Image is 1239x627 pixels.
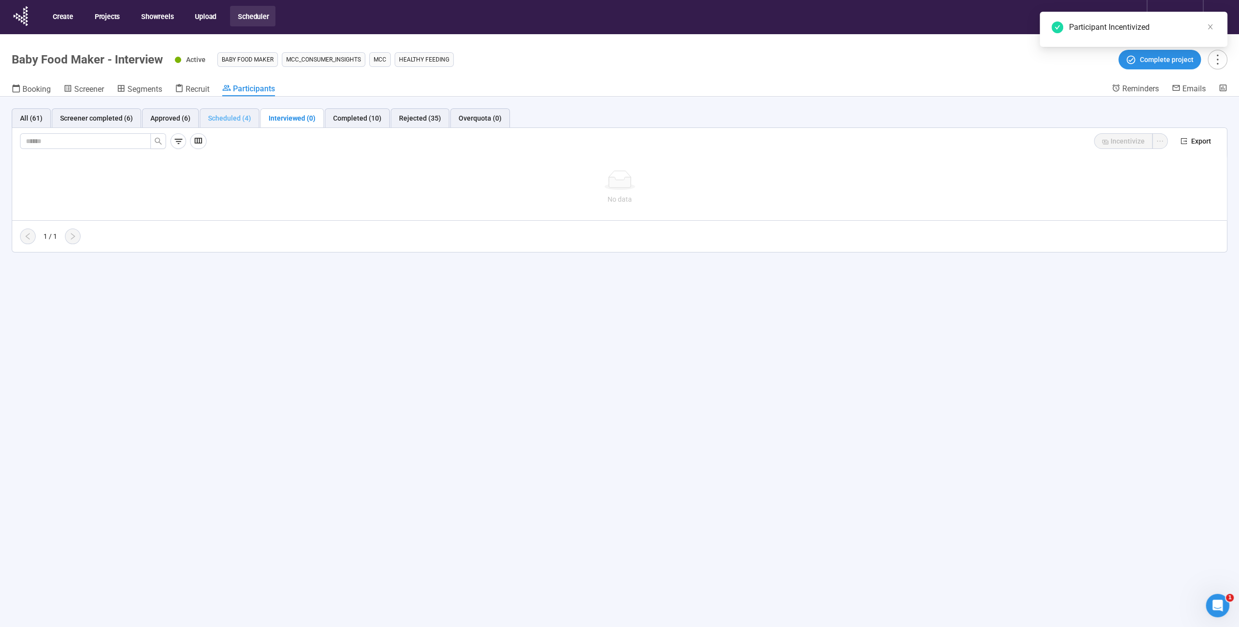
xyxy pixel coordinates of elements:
[1208,50,1227,69] button: more
[399,113,441,124] div: Rejected (35)
[1226,594,1234,602] span: 1
[1069,21,1216,33] div: Participant Incentivized
[1173,133,1219,149] button: exportExport
[269,113,315,124] div: Interviewed (0)
[12,53,163,66] h1: Baby Food Maker - Interview
[150,133,166,149] button: search
[333,113,381,124] div: Completed (10)
[45,6,80,26] button: Create
[87,6,126,26] button: Projects
[208,113,251,124] div: Scheduled (4)
[20,113,42,124] div: All (61)
[233,84,275,93] span: Participants
[20,229,36,244] button: left
[43,231,57,242] div: 1 / 1
[1122,84,1159,93] span: Reminders
[60,113,133,124] div: Screener completed (6)
[154,137,162,145] span: search
[74,84,104,94] span: Screener
[230,6,275,26] button: Scheduler
[24,232,32,240] span: left
[1191,136,1211,146] span: Export
[175,84,210,96] a: Recruit
[187,6,223,26] button: Upload
[186,84,210,94] span: Recruit
[1182,84,1206,93] span: Emails
[65,229,81,244] button: right
[150,113,190,124] div: Approved (6)
[1211,53,1224,66] span: more
[399,55,449,64] span: Healthy feeding
[1207,23,1214,30] span: close
[1157,8,1190,26] div: Philips
[63,84,104,96] a: Screener
[1172,84,1206,95] a: Emails
[127,84,162,94] span: Segments
[222,55,273,64] span: Baby food maker
[1140,54,1194,65] span: Complete project
[1206,594,1229,617] iframe: Intercom live chat
[286,55,361,64] span: MCC_CONSUMER_INSIGHTS
[69,232,77,240] span: right
[133,6,180,26] button: Showreels
[117,84,162,96] a: Segments
[186,56,206,63] span: Active
[1180,138,1187,145] span: export
[1051,21,1063,33] span: check-circle
[374,55,386,64] span: MCC
[1118,50,1201,69] button: Complete project
[12,84,51,96] a: Booking
[22,84,51,94] span: Booking
[24,194,1215,205] div: No data
[459,113,502,124] div: Overquota (0)
[222,84,275,96] a: Participants
[1112,84,1159,95] a: Reminders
